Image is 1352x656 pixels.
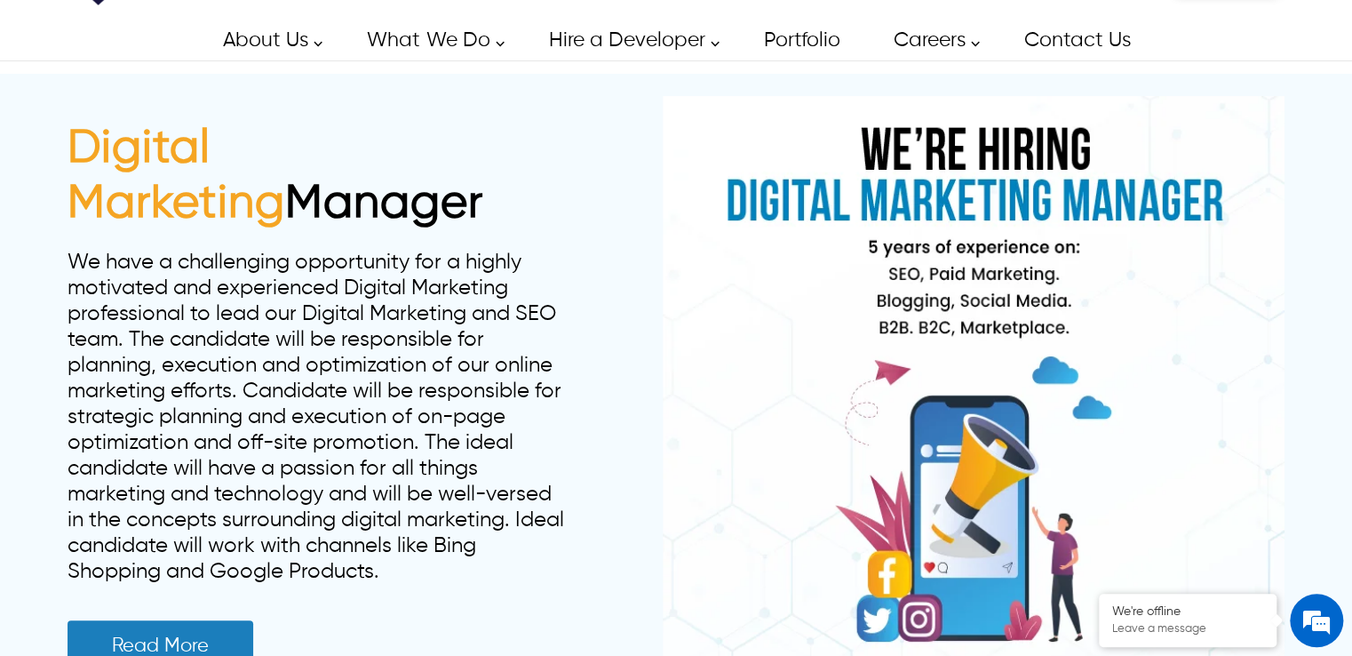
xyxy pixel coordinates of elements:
[37,208,310,388] span: We are offline. Please leave us a message.
[68,250,569,585] div: We have a challenging opportunity for a highly motivated and experienced Digital Marketing profes...
[291,9,334,52] div: Minimize live chat window
[92,100,298,123] div: Leave a message
[744,20,859,60] a: Portfolio
[260,516,322,540] em: Submit
[1112,604,1263,620] div: We're offline
[873,20,990,60] a: Careers
[346,20,513,60] a: What We Do
[30,107,75,116] img: logo_Zg8I0qSkbAqR2WFHt3p6CTuqpyXMFPubPcD2OT02zFN43Cy9FUNNG3NEPhM_Q1qe_.png
[68,126,483,228] a: Digital MarketingManager
[1004,20,1149,60] a: Contact Us
[123,435,135,445] img: salesiqlogo_leal7QplfZFryJ6FIlVepeu7OftD7mt8q6exU6-34PB8prfIgodN67KcxXM9Y7JQ_.png
[203,20,332,60] a: About Us
[528,20,728,60] a: Hire a Developer
[68,126,285,228] span: Digital Marketing
[1112,622,1263,636] p: Leave a message
[139,434,226,446] em: Driven by SalesIQ
[9,453,338,516] textarea: Type your message and click 'Submit'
